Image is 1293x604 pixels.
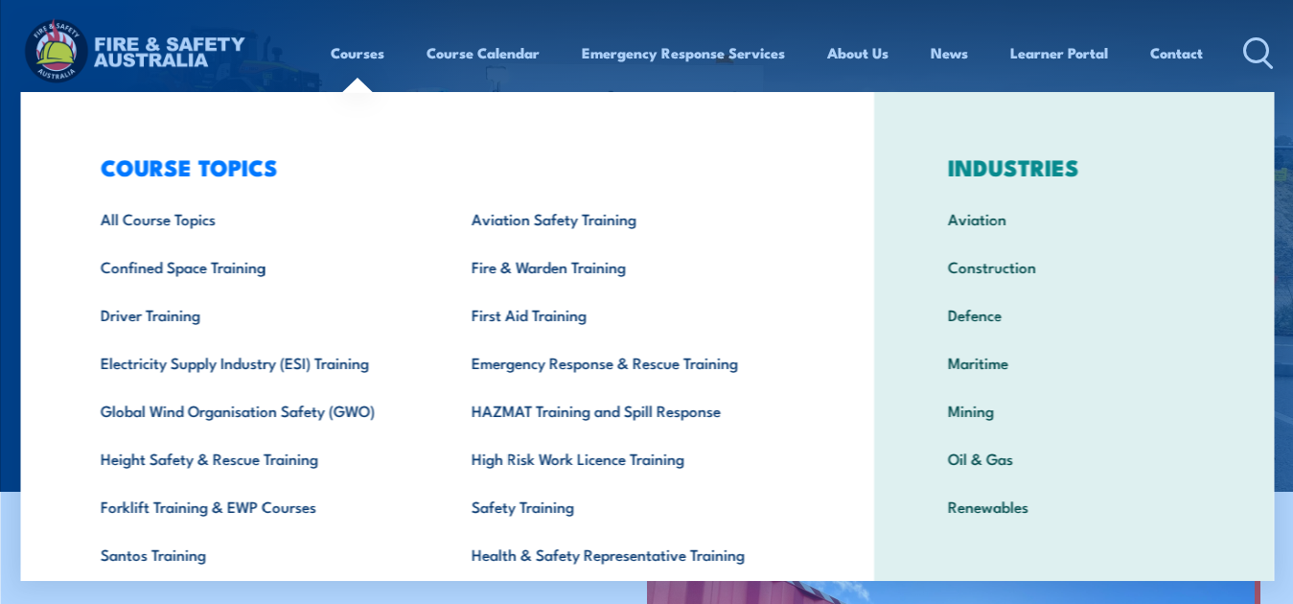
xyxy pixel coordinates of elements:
[1010,30,1108,76] a: Learner Portal
[70,530,442,578] a: Santos Training
[70,482,442,530] a: Forklift Training & EWP Courses
[827,30,889,76] a: About Us
[70,153,813,180] h3: COURSE TOPICS
[917,434,1230,482] a: Oil & Gas
[427,30,540,76] a: Course Calendar
[917,290,1230,338] a: Defence
[917,243,1230,290] a: Construction
[442,195,814,243] a: Aviation Safety Training
[70,195,442,243] a: All Course Topics
[70,243,442,290] a: Confined Space Training
[582,30,785,76] a: Emergency Response Services
[917,153,1230,180] h3: INDUSTRIES
[917,386,1230,434] a: Mining
[70,338,442,386] a: Electricity Supply Industry (ESI) Training
[1150,30,1203,76] a: Contact
[442,482,814,530] a: Safety Training
[442,530,814,578] a: Health & Safety Representative Training
[442,243,814,290] a: Fire & Warden Training
[442,434,814,482] a: High Risk Work Licence Training
[70,386,442,434] a: Global Wind Organisation Safety (GWO)
[442,386,814,434] a: HAZMAT Training and Spill Response
[931,30,968,76] a: News
[442,338,814,386] a: Emergency Response & Rescue Training
[917,338,1230,386] a: Maritime
[917,482,1230,530] a: Renewables
[917,195,1230,243] a: Aviation
[70,290,442,338] a: Driver Training
[442,290,814,338] a: First Aid Training
[331,30,384,76] a: Courses
[70,434,442,482] a: Height Safety & Rescue Training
